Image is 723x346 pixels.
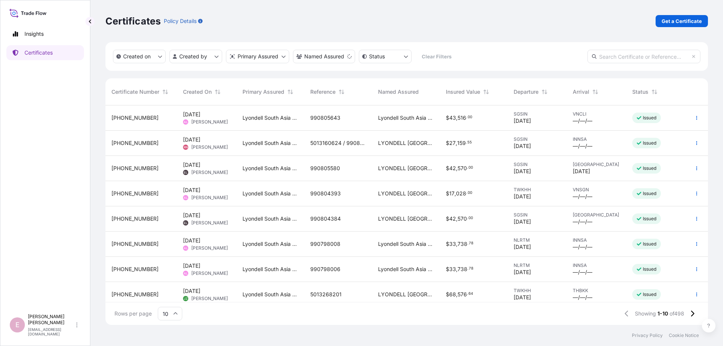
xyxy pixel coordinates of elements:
[286,87,295,96] button: Sort
[378,114,434,122] span: Lyondell South Asia Pte Ltd
[213,87,222,96] button: Sort
[446,115,449,120] span: $
[458,241,467,247] span: 738
[184,244,188,252] span: AL
[169,50,222,63] button: createdBy Filter options
[378,190,434,197] span: LYONDELL [GEOGRAPHIC_DATA] PTE. LTD.
[184,118,188,126] span: AL
[458,267,467,272] span: 738
[587,50,700,63] input: Search Certificate or Reference...
[514,111,561,117] span: SGSIN
[573,288,620,294] span: THBKK
[191,169,228,175] span: [PERSON_NAME]
[191,144,228,150] span: [PERSON_NAME]
[632,88,648,96] span: Status
[378,88,419,96] span: Named Assured
[183,136,200,143] span: [DATE]
[378,291,434,298] span: LYONDELL [GEOGRAPHIC_DATA] PTE. LTD.
[111,291,159,298] span: [PHONE_NUMBER]
[111,265,159,273] span: [PHONE_NUMBER]
[456,292,458,297] span: ,
[24,49,53,56] p: Certificates
[310,139,366,147] span: 5013160624 / 990805591
[643,241,657,247] p: Issued
[161,87,170,96] button: Sort
[446,191,449,196] span: $
[24,30,44,38] p: Insights
[573,218,592,226] span: —/—/—
[446,267,449,272] span: $
[635,310,656,317] span: Showing
[378,265,434,273] span: Lyondell South Asia Pte Ltd
[632,332,663,338] p: Privacy Policy
[514,142,531,150] span: [DATE]
[243,240,298,248] span: Lyondell South Asia Pte Ltd.
[467,267,468,270] span: .
[369,53,385,60] p: Status
[469,267,473,270] span: 78
[226,50,289,63] button: distributor Filter options
[337,87,346,96] button: Sort
[514,237,561,243] span: NLRTM
[111,114,159,122] span: [PHONE_NUMBER]
[573,212,620,218] span: [GEOGRAPHIC_DATA]
[243,190,298,197] span: Lyondell South Asia Pte Ltd.
[183,88,212,96] span: Created On
[378,139,434,147] span: LYONDELL [GEOGRAPHIC_DATA] PTE. LTD.
[179,53,207,60] p: Created by
[310,265,340,273] span: 990798006
[643,140,657,146] p: Issued
[514,288,561,294] span: TWKHH
[514,193,531,200] span: [DATE]
[669,332,699,338] a: Cookie Notice
[573,142,592,150] span: —/—/—
[469,242,473,245] span: 78
[514,268,531,276] span: [DATE]
[378,240,434,248] span: Lyondell South Asia Pte Ltd
[514,168,531,175] span: [DATE]
[573,162,620,168] span: [GEOGRAPHIC_DATA]
[310,215,341,223] span: 990804384
[184,169,188,176] span: EL
[457,140,466,146] span: 159
[243,291,298,298] span: Lyondell South Asia Pte Ltd.
[310,190,341,197] span: 990804393
[422,53,451,60] p: Clear Filters
[456,241,458,247] span: ,
[573,268,592,276] span: —/—/—
[573,168,590,175] span: [DATE]
[514,187,561,193] span: TWKHH
[456,216,458,221] span: ,
[415,50,458,62] button: Clear Filters
[458,216,467,221] span: 570
[111,88,159,96] span: Certificate Number
[573,88,589,96] span: Arrival
[573,136,620,142] span: INNSA
[662,17,702,25] p: Get a Certificate
[467,217,468,219] span: .
[514,162,561,168] span: SGSIN
[191,119,228,125] span: [PERSON_NAME]
[514,218,531,226] span: [DATE]
[573,237,620,243] span: INNSA
[456,267,458,272] span: ,
[573,117,592,125] span: —/—/—
[191,296,228,302] span: [PERSON_NAME]
[591,87,600,96] button: Sort
[468,293,473,295] span: 64
[184,143,188,151] span: RN
[458,292,467,297] span: 576
[446,140,449,146] span: $
[467,166,468,169] span: .
[6,26,84,41] a: Insights
[310,291,342,298] span: 5013268201
[449,241,456,247] span: 33
[191,245,228,251] span: [PERSON_NAME]
[184,219,188,227] span: EL
[458,166,467,171] span: 570
[243,139,298,147] span: Lyondell South Asia Pte Ltd.
[449,267,456,272] span: 33
[310,240,340,248] span: 990798008
[183,212,200,219] span: [DATE]
[514,117,531,125] span: [DATE]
